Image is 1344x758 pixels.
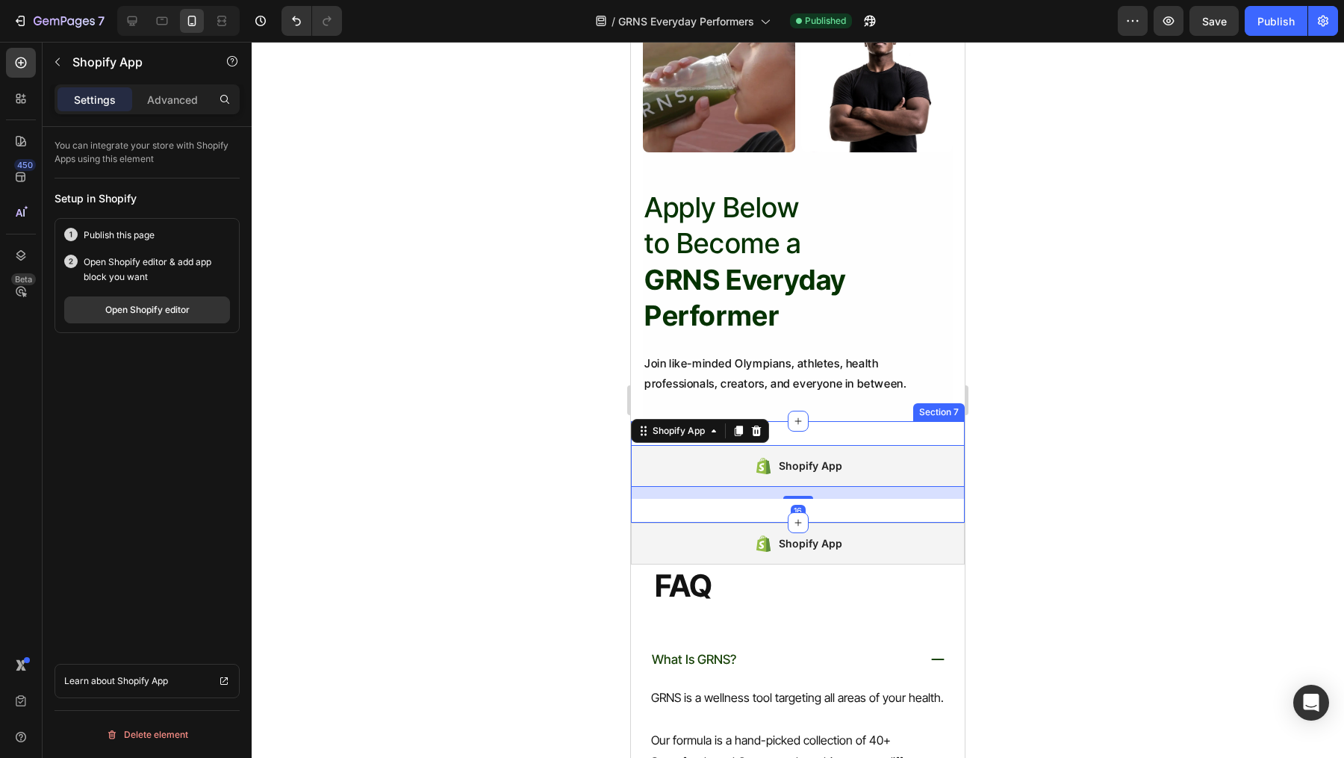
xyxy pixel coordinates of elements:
p: Learn about [64,674,115,689]
div: Publish [1257,13,1295,29]
div: Shopify App [148,415,211,433]
button: Open Shopify editor [64,296,230,323]
span: GRNS Everyday Performers [618,13,754,29]
button: Publish [1245,6,1307,36]
div: Section 7 [285,364,331,377]
div: Delete element [106,726,188,744]
div: Setup in Shopify [55,190,240,206]
span: / [612,13,615,29]
p: Join like-minded Olympians, athletes, health professionals, creators, and everyone in between. [13,311,320,352]
p: Open Shopify editor & add app block you want [84,255,230,285]
div: 450 [14,159,36,171]
div: Open Intercom Messenger [1293,685,1329,721]
p: What Is GRNS? [21,606,105,630]
p: Shopify App [72,53,199,71]
strong: GRNS Everyday Performer [13,221,215,291]
button: Delete element [55,723,240,747]
h2: Apply Below to Become a [12,146,322,293]
div: Shopify App [148,493,211,511]
p: Publish this page [84,228,155,243]
button: Save [1189,6,1239,36]
p: You can integrate your store with Shopify Apps using this element [55,139,240,166]
p: Advanced [147,92,198,108]
div: 16 [160,463,175,475]
div: Beta [11,273,36,285]
a: Learn about Shopify App [55,664,240,698]
span: Save [1202,15,1227,28]
h2: FAQ [22,523,334,565]
div: Open Shopify editor [105,303,190,317]
iframe: Design area [631,42,965,758]
div: Undo/Redo [281,6,342,36]
p: Shopify App [117,674,168,689]
span: Published [805,14,846,28]
button: 7 [6,6,111,36]
p: Settings [74,92,116,108]
p: GRNS is a wellness tool targeting all areas of your health. [20,645,314,667]
div: Shopify App [19,382,77,396]
p: 7 [98,12,105,30]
